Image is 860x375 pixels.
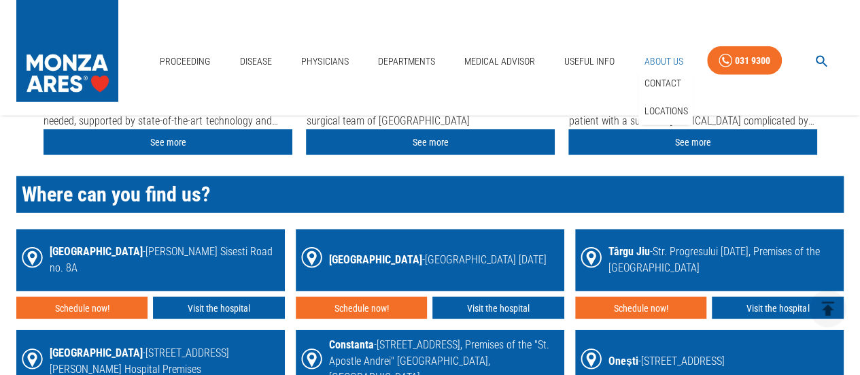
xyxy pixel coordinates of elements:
a: Locations [641,99,690,123]
div: Locations [638,97,693,125]
font: Contact [644,78,681,88]
a: disease [234,47,277,76]
font: See more [150,137,186,148]
font: Schedule now! [55,303,109,314]
font: Schedule now! [614,303,668,314]
font: See more [413,137,449,148]
button: delete [809,290,846,327]
font: Str. Progresului [DATE], Premises of the [GEOGRAPHIC_DATA] [608,245,820,274]
font: - [638,355,641,368]
font: Visit the hospital [467,303,530,314]
a: Contact [641,71,683,95]
font: - [374,338,377,351]
a: physicians [296,47,354,76]
a: About Us [638,47,688,76]
font: Onești [608,355,638,368]
a: 031 9300 [707,46,782,76]
nav: secondary mailbox folders [638,69,693,125]
font: - [422,253,425,266]
font: Schedule now! [334,303,389,314]
font: [STREET_ADDRESS] [641,355,725,368]
a: See more [44,129,292,155]
font: - [143,245,145,258]
a: departments [373,47,441,76]
font: disease [240,56,272,67]
font: Târgu Jiu [608,245,650,258]
font: [GEOGRAPHIC_DATA] [DATE] [425,253,547,266]
font: 031 9300 [735,55,770,66]
font: Locations [644,105,687,116]
a: Medical Advisor [459,47,540,76]
font: [GEOGRAPHIC_DATA] [50,346,143,359]
font: Medical Advisor [464,56,535,67]
button: Schedule now! [16,297,148,320]
font: [PERSON_NAME] Sisesti Road no. 8A [50,245,273,274]
font: Visit the hospital [188,303,250,314]
font: [GEOGRAPHIC_DATA] [50,245,143,258]
a: Useful Info [559,47,620,76]
a: proceeding [154,47,216,76]
font: See more [675,137,711,148]
font: About Us [644,56,683,67]
font: [GEOGRAPHIC_DATA] [329,253,422,266]
font: Visit the hospital [746,303,809,314]
a: Visit the hospital [712,297,843,320]
font: - [143,346,145,359]
a: Visit the hospital [432,297,564,320]
a: Visit the hospital [153,297,284,320]
font: Where can you find us? [22,182,210,206]
button: Schedule now! [575,297,706,320]
font: - [650,245,653,258]
div: Contact [638,69,693,97]
a: See more [306,129,555,155]
font: departments [378,56,435,67]
font: proceeding [160,56,210,67]
a: See more [568,129,817,155]
font: physicians [301,56,348,67]
font: Constanta [329,338,374,351]
button: Schedule now! [296,297,427,320]
font: Useful Info [564,56,615,67]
